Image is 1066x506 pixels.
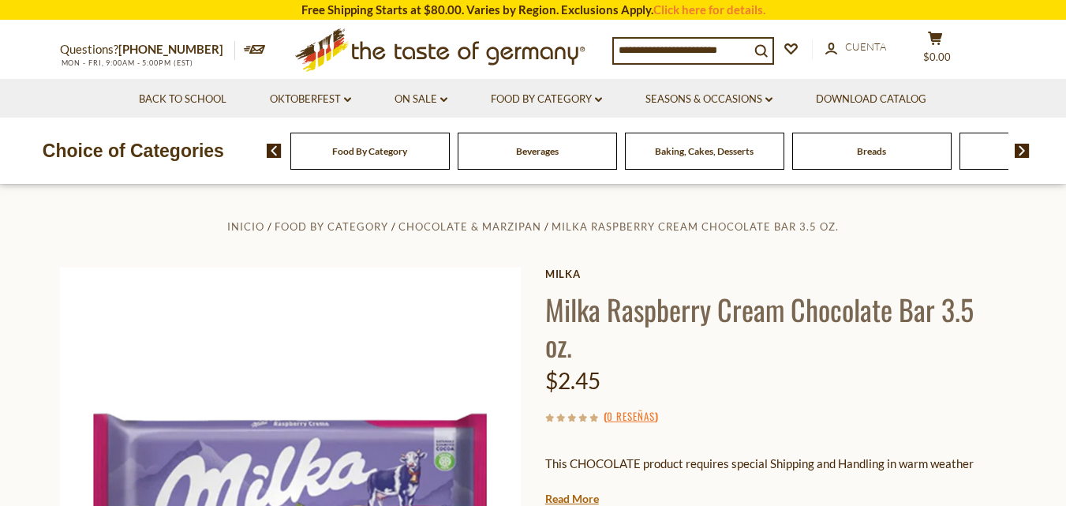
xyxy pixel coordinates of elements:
[516,145,559,157] a: Beverages
[912,31,959,70] button: $0.00
[923,51,951,63] span: $0.00
[398,220,541,233] a: Chocolate & Marzipan
[139,91,226,108] a: Back to School
[545,367,600,394] span: $2.45
[645,91,772,108] a: Seasons & Occasions
[395,91,447,108] a: On Sale
[118,42,223,56] a: [PHONE_NUMBER]
[545,291,1007,362] h1: Milka Raspberry Cream Chocolate Bar 3.5 oz.
[545,268,1007,280] a: Milka
[604,408,658,424] span: ( )
[545,454,1007,474] p: This CHOCOLATE product requires special Shipping and Handling in warm weather
[607,408,655,425] a: 0 reseñas
[857,145,886,157] a: Breads
[60,58,194,67] span: MON - FRI, 9:00AM - 5:00PM (EST)
[653,2,765,17] a: Click here for details.
[227,220,264,233] a: Inicio
[816,91,926,108] a: Download Catalog
[1015,144,1030,158] img: next arrow
[60,39,235,60] p: Questions?
[560,485,1007,505] li: We will ship this product in heat-protective packaging and ice during warm weather months or to w...
[267,144,282,158] img: previous arrow
[275,220,388,233] a: Food By Category
[491,91,602,108] a: Food By Category
[552,220,839,233] a: Milka Raspberry Cream Chocolate Bar 3.5 oz.
[655,145,754,157] a: Baking, Cakes, Desserts
[845,40,886,53] span: Cuenta
[332,145,407,157] a: Food By Category
[825,39,886,56] a: Cuenta
[270,91,351,108] a: Oktoberfest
